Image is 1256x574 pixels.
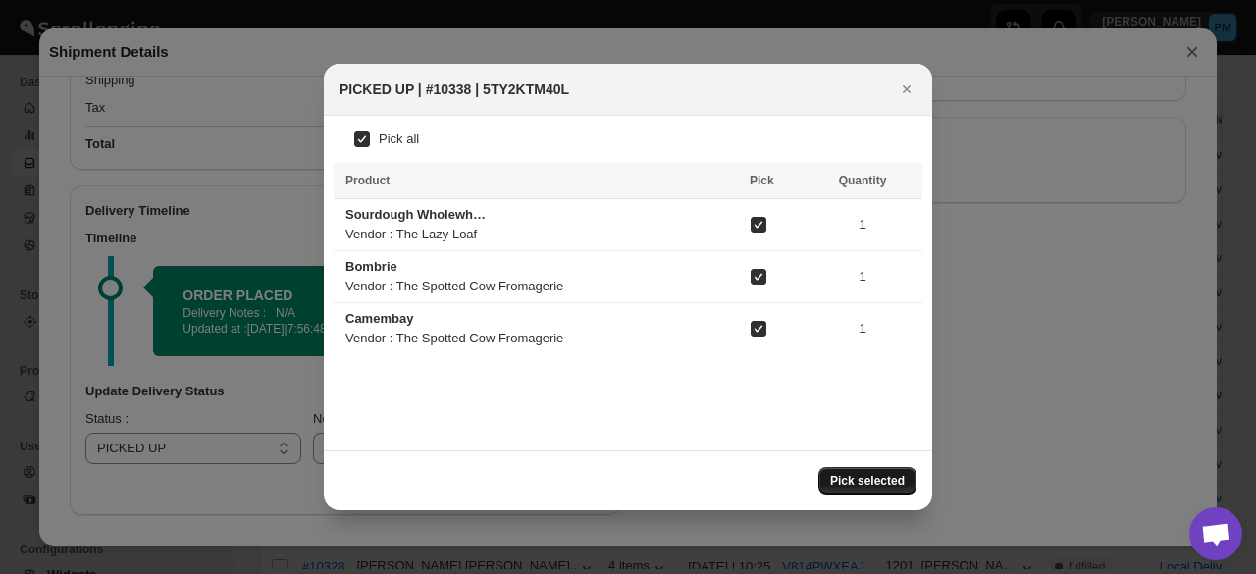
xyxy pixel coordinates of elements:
span: 1 [814,215,911,235]
div: Open chat [1189,507,1242,560]
button: Close [893,76,920,103]
div: Sourdough Wholewheat Crackers [345,205,489,225]
span: Quantity [839,174,887,187]
span: Vendor : The Spotted Cow Fromagerie [345,279,563,293]
div: Bombrie [345,257,489,277]
div: Camembay [345,309,489,329]
span: Product [345,174,390,187]
span: Pick selected [830,473,905,489]
h2: PICKED UP | #10338 | 5TY2KTM40L [340,79,569,99]
span: 1 [814,319,911,339]
span: Vendor : The Spotted Cow Fromagerie [345,331,563,345]
button: Pick selected [818,467,916,495]
span: Vendor : The Lazy Loaf [345,227,477,241]
span: 1 [814,267,911,287]
span: Pick [750,174,774,187]
span: Pick all [379,131,419,146]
